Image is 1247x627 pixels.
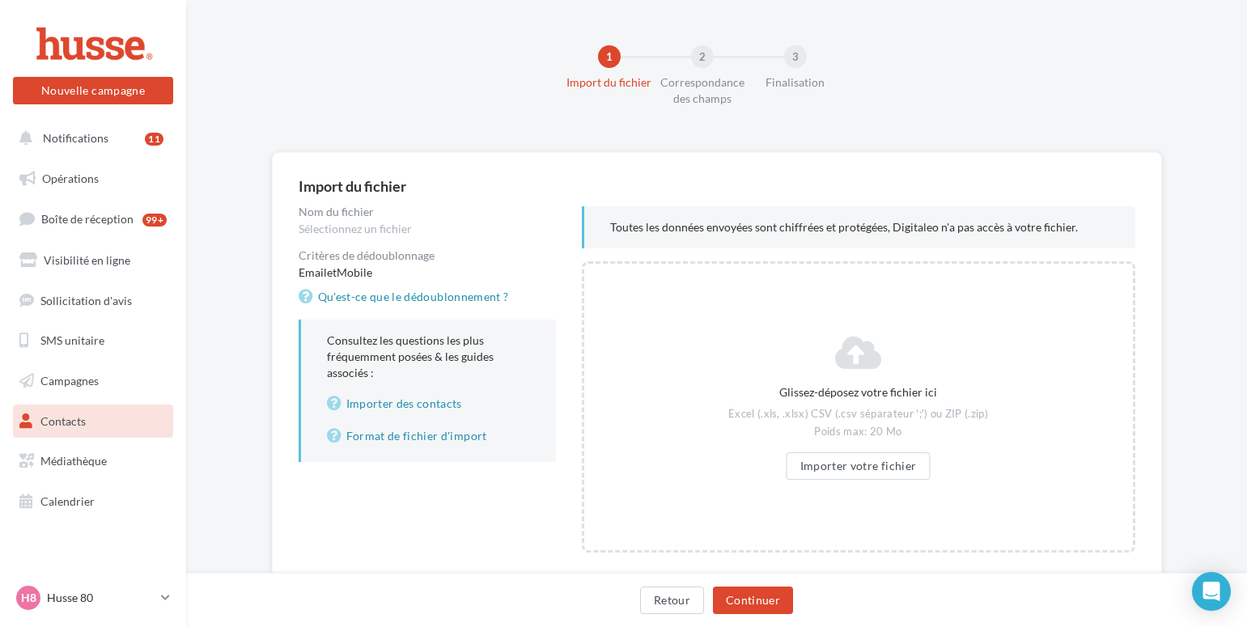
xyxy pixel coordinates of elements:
[10,284,176,318] a: Sollicitation d'avis
[40,293,132,307] span: Sollicitation d'avis
[784,45,807,68] div: 3
[787,452,931,480] button: Importer votre fichier
[299,287,515,307] a: Qu'est-ce que le dédoublonnement ?
[10,244,176,277] a: Visibilité en ligne
[10,324,176,358] a: SMS unitaire
[40,454,107,468] span: Médiathèque
[691,45,714,68] div: 2
[721,384,995,400] div: Glissez-déposez votre fichier ici
[744,74,847,91] div: Finalisation
[43,131,108,145] span: Notifications
[13,583,173,613] a: H8 Husse 80
[10,364,176,398] a: Campagnes
[610,219,1109,235] p: Toutes les données envoyées sont chiffrées et protégées, Digitaleo n'a pas accès à votre fichier.
[721,425,995,439] div: Poids max: 20 Mo
[299,206,556,218] div: Nom du fichier
[651,74,754,107] div: Correspondance des champs
[327,265,337,279] span: et
[44,253,130,267] span: Visibilité en ligne
[142,214,167,227] div: 99+
[10,485,176,519] a: Calendrier
[1192,572,1231,611] div: Open Intercom Messenger
[327,333,530,446] p: Consultez les questions les plus fréquemment posées & les guides associés :
[10,444,176,478] a: Médiathèque
[21,590,36,606] span: H8
[40,414,86,428] span: Contacts
[299,179,1135,193] div: Import du fichier
[640,587,704,614] button: Retour
[299,221,556,237] div: Sélectionnez un fichier
[42,172,99,185] span: Opérations
[299,250,556,261] div: Critères de dédoublonnage
[327,426,530,446] a: Format de fichier d'import
[721,407,995,422] div: Excel (.xls, .xlsx) CSV (.csv séparateur ';') ou ZIP (.zip)
[327,394,530,413] a: Importer des contacts
[558,74,661,91] div: Import du fichier
[40,374,99,388] span: Campagnes
[10,162,176,196] a: Opérations
[598,45,621,68] div: 1
[299,265,327,279] span: Email
[713,587,793,614] button: Continuer
[41,212,134,226] span: Boîte de réception
[10,201,176,236] a: Boîte de réception99+
[10,405,176,438] a: Contacts
[13,77,173,104] button: Nouvelle campagne
[40,494,95,508] span: Calendrier
[47,590,155,606] p: Husse 80
[337,265,372,279] span: Mobile
[145,133,163,146] div: 11
[40,333,104,347] span: SMS unitaire
[10,121,170,155] button: Notifications 11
